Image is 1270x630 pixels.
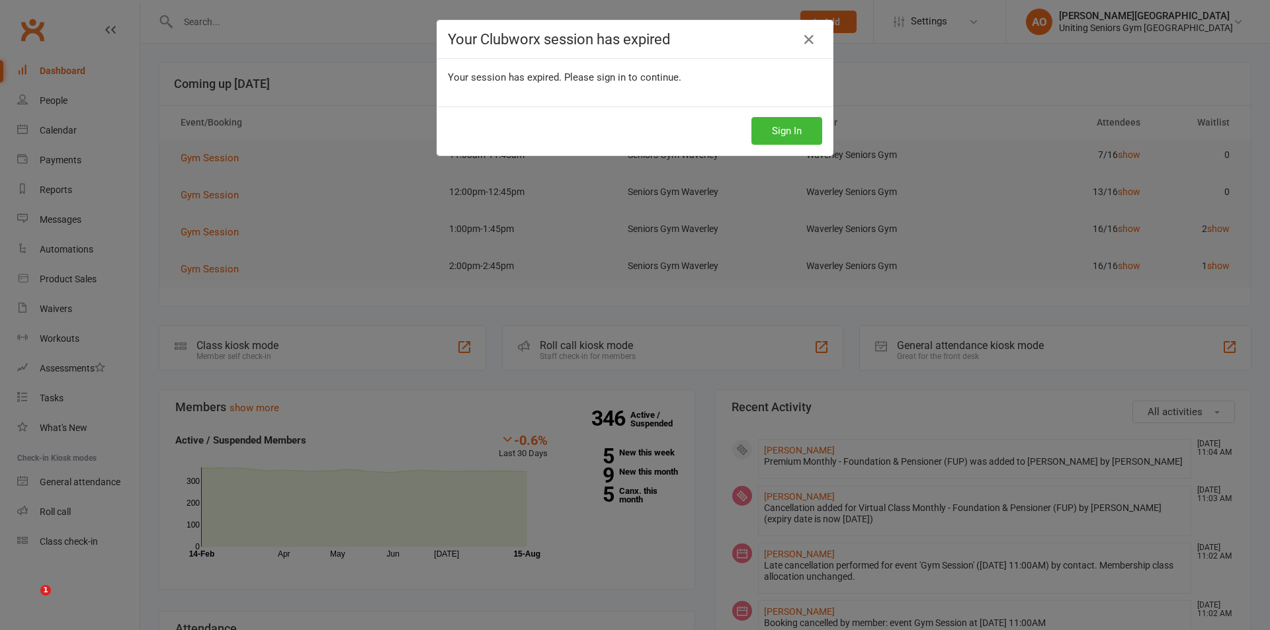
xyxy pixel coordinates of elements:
[13,585,45,617] iframe: Intercom live chat
[448,71,681,83] span: Your session has expired. Please sign in to continue.
[798,29,820,50] a: Close
[448,31,822,48] h4: Your Clubworx session has expired
[751,117,822,145] button: Sign In
[40,585,51,596] span: 1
